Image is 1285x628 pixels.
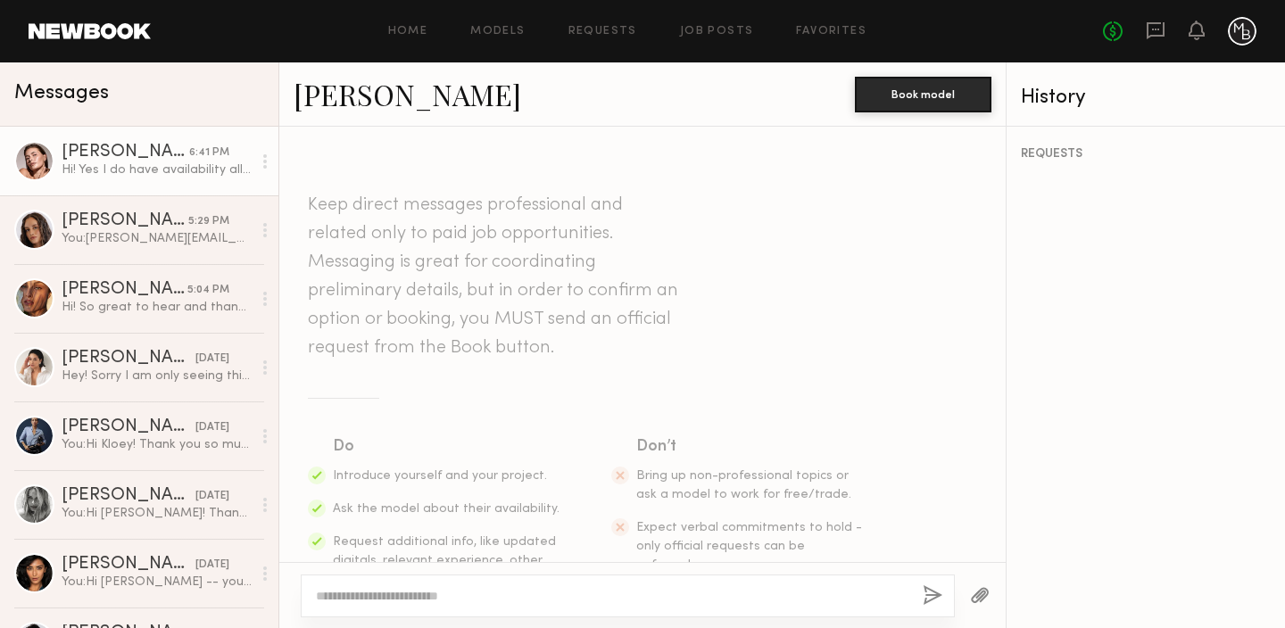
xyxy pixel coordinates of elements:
[62,230,252,247] div: You: [PERSON_NAME][EMAIL_ADDRESS][DOMAIN_NAME] is great
[62,212,188,230] div: [PERSON_NAME]
[62,487,195,505] div: [PERSON_NAME]
[62,436,252,453] div: You: Hi Kloey! Thank you so much for attending/submitting your self-tape — we loved your look! We...
[680,26,754,37] a: Job Posts
[62,574,252,591] div: You: Hi [PERSON_NAME] -- you can send a self-tape to [PERSON_NAME][EMAIL_ADDRESS][DOMAIN_NAME].
[62,281,187,299] div: [PERSON_NAME]
[62,299,252,316] div: Hi! So great to hear and thank you so much for the kind words :). That’s wonderful you would like...
[294,75,521,113] a: [PERSON_NAME]
[1021,148,1271,161] div: REQUESTS
[388,26,428,37] a: Home
[333,503,560,515] span: Ask the model about their availability.
[636,470,851,500] span: Bring up non-professional topics or ask a model to work for free/trade.
[187,282,229,299] div: 5:04 PM
[470,26,525,37] a: Models
[333,470,547,482] span: Introduce yourself and your project.
[333,434,561,459] div: Do
[636,522,862,571] span: Expect verbal commitments to hold - only official requests can be enforced.
[62,161,252,178] div: Hi! Yes I do have availability all 3 dates :) I can hold the dates until [DATE] if that works?
[1021,87,1271,108] div: History
[855,77,991,112] button: Book model
[62,556,195,574] div: [PERSON_NAME]
[62,505,252,522] div: You: Hi [PERSON_NAME]! Thank you so much for submitting your self-tape — we loved your look! We’d...
[62,368,252,384] div: Hey! Sorry I am only seeing this now. I am definitely interested. Is the shoot a few days?
[195,419,229,436] div: [DATE]
[62,350,195,368] div: [PERSON_NAME]
[62,144,189,161] div: [PERSON_NAME]
[195,488,229,505] div: [DATE]
[796,26,866,37] a: Favorites
[188,213,229,230] div: 5:29 PM
[195,351,229,368] div: [DATE]
[189,145,229,161] div: 6:41 PM
[14,83,109,103] span: Messages
[308,191,683,362] header: Keep direct messages professional and related only to paid job opportunities. Messaging is great ...
[333,536,556,585] span: Request additional info, like updated digitals, relevant experience, other skills, etc.
[855,86,991,101] a: Book model
[62,418,195,436] div: [PERSON_NAME]
[636,434,865,459] div: Don’t
[568,26,637,37] a: Requests
[195,557,229,574] div: [DATE]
